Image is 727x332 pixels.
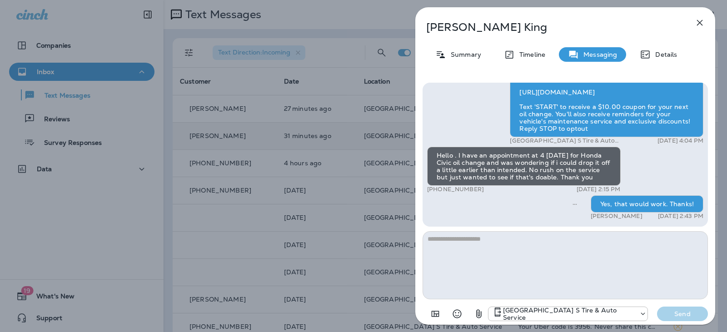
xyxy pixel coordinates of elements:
[510,47,703,137] div: Thank you for stopping by BAY AREA Point S Tire & Auto Service! If you're happy with the service ...
[448,305,466,323] button: Select an emoji
[510,137,626,144] p: [GEOGRAPHIC_DATA] S Tire & Auto Service
[427,186,484,193] p: [PHONE_NUMBER]
[657,137,703,144] p: [DATE] 4:04 PM
[446,51,481,58] p: Summary
[577,186,621,193] p: [DATE] 2:15 PM
[573,199,577,208] span: Sent
[427,147,621,186] div: Hello . I have an appointment at 4 [DATE] for Honda Civic oil change and was wondering if i could...
[515,51,545,58] p: Timeline
[488,307,647,321] div: +1 (410) 437-4404
[591,213,642,220] p: [PERSON_NAME]
[591,195,703,213] div: Yes, that would work. Thanks!
[426,21,674,34] p: [PERSON_NAME] King
[658,213,703,220] p: [DATE] 2:43 PM
[579,51,617,58] p: Messaging
[426,305,444,323] button: Add in a premade template
[651,51,677,58] p: Details
[503,307,635,321] p: [GEOGRAPHIC_DATA] S Tire & Auto Service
